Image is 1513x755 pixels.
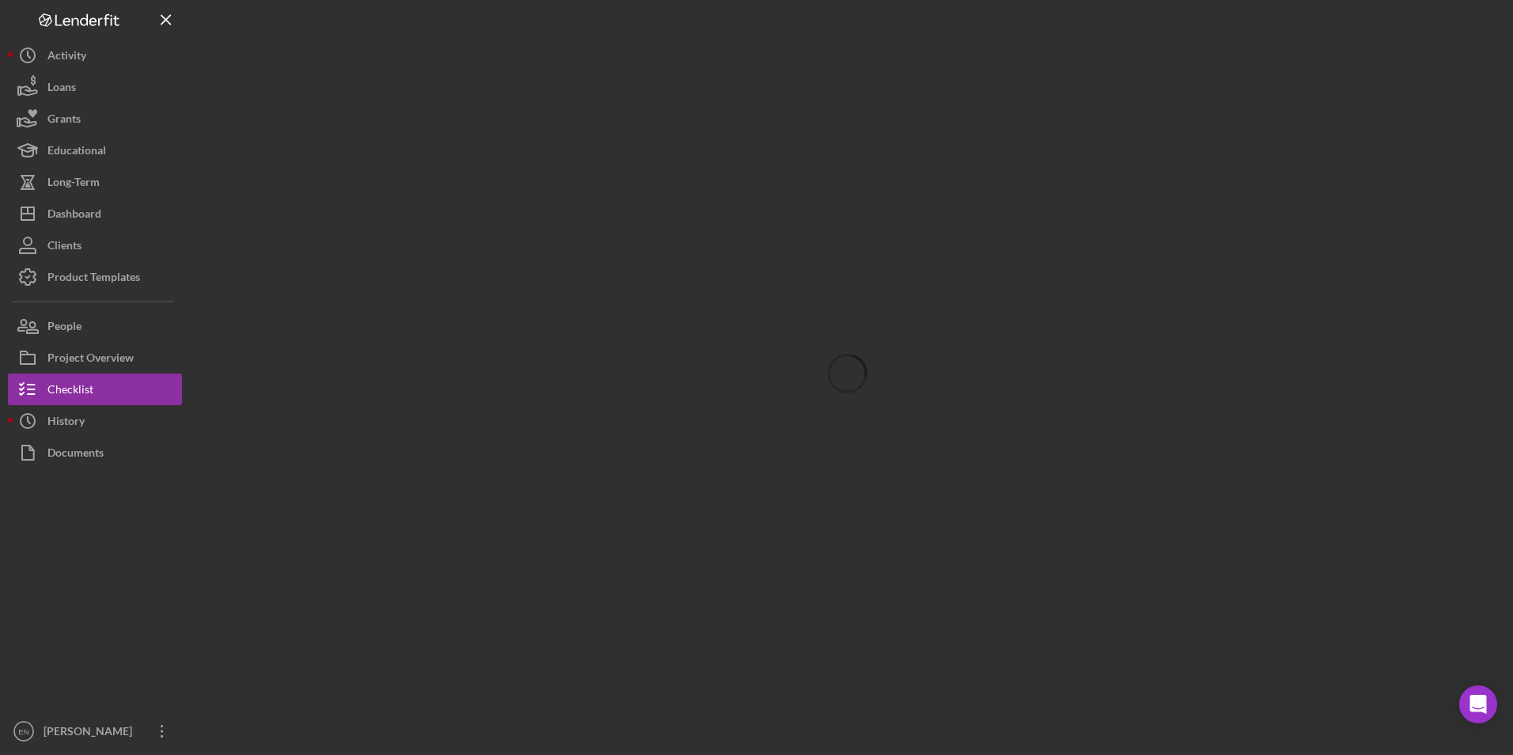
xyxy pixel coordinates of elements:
div: Clients [47,230,82,265]
div: Grants [47,103,81,138]
div: History [47,405,85,441]
button: Educational [8,135,182,166]
button: Activity [8,40,182,71]
div: People [47,310,82,346]
div: Loans [47,71,76,107]
button: Project Overview [8,342,182,374]
button: Long-Term [8,166,182,198]
button: Checklist [8,374,182,405]
div: Checklist [47,374,93,409]
div: Dashboard [47,198,101,233]
text: EN [18,727,28,736]
button: Product Templates [8,261,182,293]
button: EN[PERSON_NAME] [8,715,182,747]
div: Documents [47,437,104,472]
button: History [8,405,182,437]
div: Product Templates [47,261,140,297]
div: [PERSON_NAME] [40,715,142,751]
div: Open Intercom Messenger [1459,685,1497,723]
div: Educational [47,135,106,170]
button: People [8,310,182,342]
button: Dashboard [8,198,182,230]
div: Project Overview [47,342,134,377]
div: Activity [47,40,86,75]
button: Documents [8,437,182,469]
button: Clients [8,230,182,261]
button: Grants [8,103,182,135]
div: Long-Term [47,166,100,202]
button: Loans [8,71,182,103]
